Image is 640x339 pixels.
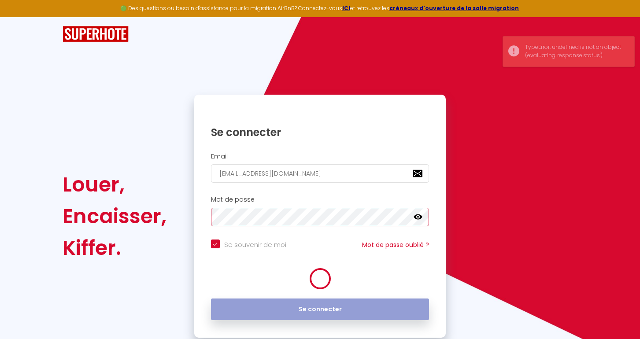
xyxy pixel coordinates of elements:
h2: Email [211,153,429,160]
button: Se connecter [211,298,429,321]
div: Kiffer. [63,232,166,264]
div: Encaisser, [63,200,166,232]
div: Louer, [63,169,166,200]
button: Ouvrir le widget de chat LiveChat [7,4,33,30]
div: TypeError: undefined is not an object (evaluating 'response.status') [525,43,625,60]
h1: Se connecter [211,125,429,139]
input: Ton Email [211,164,429,183]
img: SuperHote logo [63,26,129,42]
a: Mot de passe oublié ? [362,240,429,249]
h2: Mot de passe [211,196,429,203]
a: ICI [342,4,350,12]
a: créneaux d'ouverture de la salle migration [389,4,519,12]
